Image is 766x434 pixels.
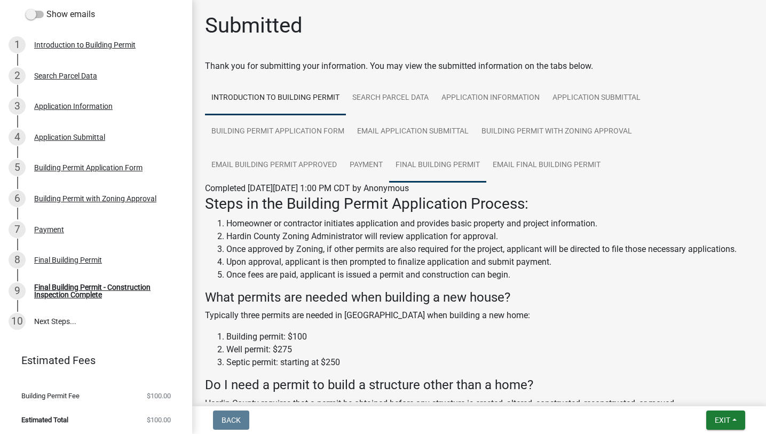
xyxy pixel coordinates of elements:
[205,115,351,149] a: Building Permit Application Form
[213,411,249,430] button: Back
[9,67,26,84] div: 2
[475,115,638,149] a: Building Permit with Zoning Approval
[706,411,745,430] button: Exit
[9,36,26,53] div: 1
[205,397,753,410] p: Hardin County requires that a permit be obtained before any structure is erected, altered, constr...
[226,230,753,243] li: Hardin County Zoning Administrator will review application for approval.
[226,243,753,256] li: Once approved by Zoning, if other permits are also required for the project, applicant will be di...
[435,81,546,115] a: Application Information
[34,41,136,49] div: Introduction to Building Permit
[147,416,171,423] span: $100.00
[226,356,753,369] li: Septic permit: starting at $250
[9,313,26,330] div: 10
[226,330,753,343] li: Building permit: $100
[205,290,753,305] h4: What permits are needed when building a new house?
[21,392,80,399] span: Building Permit Fee
[715,416,730,424] span: Exit
[389,148,486,183] a: Final Building Permit
[222,416,241,424] span: Back
[9,251,26,269] div: 8
[9,98,26,115] div: 3
[205,60,753,73] div: Thank you for submitting your information. You may view the submitted information on the tabs below.
[9,159,26,176] div: 5
[34,72,97,80] div: Search Parcel Data
[205,183,409,193] span: Completed [DATE][DATE] 1:00 PM CDT by Anonymous
[34,256,102,264] div: Final Building Permit
[34,133,105,141] div: Application Submittal
[486,148,607,183] a: Email Final Building Permit
[343,148,389,183] a: Payment
[205,81,346,115] a: Introduction to Building Permit
[226,256,753,269] li: Upon approval, applicant is then prompted to finalize application and submit payment.
[34,283,175,298] div: Final Building Permit - Construction Inspection Complete
[26,8,95,21] label: Show emails
[147,392,171,399] span: $100.00
[226,217,753,230] li: Homeowner or contractor initiates application and provides basic property and project information.
[9,282,26,299] div: 9
[346,81,435,115] a: Search Parcel Data
[226,269,753,281] li: Once fees are paid, applicant is issued a permit and construction can begin.
[34,195,156,202] div: Building Permit with Zoning Approval
[205,148,343,183] a: Email Building Permit Approved
[9,129,26,146] div: 4
[351,115,475,149] a: Email Application Submittal
[21,416,68,423] span: Estimated Total
[9,221,26,238] div: 7
[226,343,753,356] li: Well permit: $275
[9,190,26,207] div: 6
[546,81,647,115] a: Application Submittal
[205,377,753,393] h4: Do I need a permit to build a structure other than a home?
[205,195,753,213] h3: Steps in the Building Permit Application Process:
[34,102,113,110] div: Application Information
[205,13,303,38] h1: Submitted
[9,350,175,371] a: Estimated Fees
[34,226,64,233] div: Payment
[205,309,753,322] p: Typically three permits are needed in [GEOGRAPHIC_DATA] when building a new home:
[34,164,143,171] div: Building Permit Application Form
